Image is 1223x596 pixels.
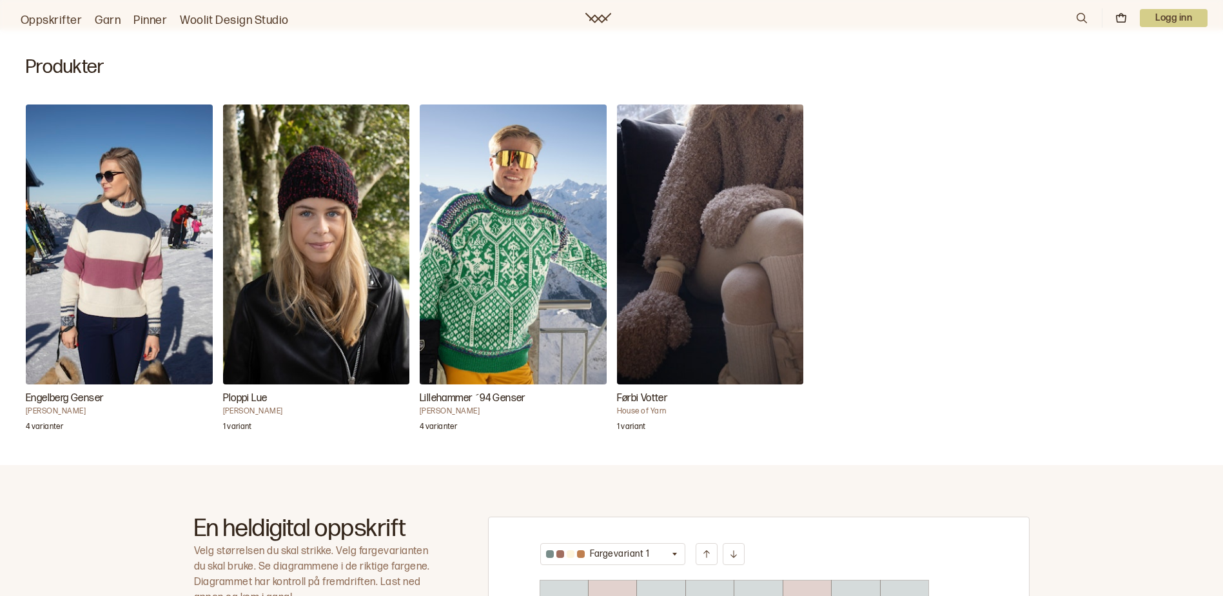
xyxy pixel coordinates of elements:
[1140,9,1208,27] p: Logg inn
[26,422,63,435] p: 4 varianter
[95,12,121,30] a: Garn
[420,104,607,439] a: Lillehammer ´94 Genser
[585,13,611,23] a: Woolit
[617,422,646,435] p: 1 variant
[590,548,650,561] p: Fargevariant 1
[26,104,213,384] img: Ane Kydland ThomassenEngelberg Genser
[26,406,213,417] h4: [PERSON_NAME]
[194,517,442,541] h2: En heldigital oppskrift
[617,391,804,406] h3: Førbi Votter
[133,12,167,30] a: Pinner
[223,422,252,435] p: 1 variant
[223,104,410,439] a: Ploppi Lue
[617,406,804,417] h4: House of Yarn
[26,104,213,439] a: Engelberg Genser
[617,104,804,384] img: House of YarnFørbi Votter
[223,406,410,417] h4: [PERSON_NAME]
[223,391,410,406] h3: Ploppi Lue
[540,543,686,565] button: Fargevariant 1
[420,406,607,417] h4: [PERSON_NAME]
[223,104,410,384] img: Mari Kalberg SkjævelandPloppi Lue
[26,391,213,406] h3: Engelberg Genser
[420,391,607,406] h3: Lillehammer ´94 Genser
[180,12,289,30] a: Woolit Design Studio
[420,422,457,435] p: 4 varianter
[21,12,82,30] a: Oppskrifter
[1140,9,1208,27] button: User dropdown
[420,104,607,384] img: Margaretha FinsethLillehammer ´94 Genser
[617,104,804,439] a: Førbi Votter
